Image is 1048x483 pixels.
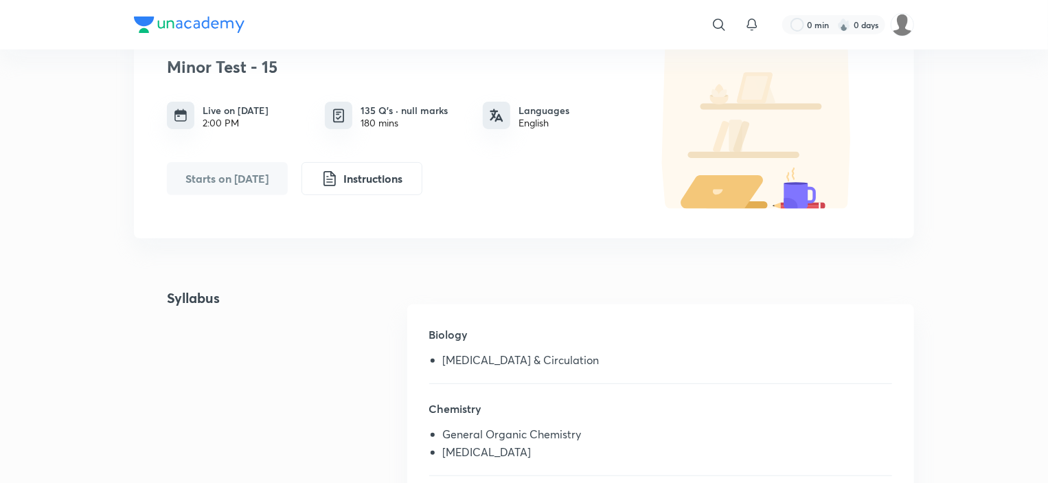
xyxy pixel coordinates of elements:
li: General Organic Chemistry [443,428,892,446]
li: [MEDICAL_DATA] & Circulation [443,354,892,372]
div: 2:00 PM [203,117,269,128]
li: [MEDICAL_DATA] [443,446,892,464]
h6: 135 Q’s · null marks [361,103,448,117]
h6: Languages [519,103,569,117]
img: languages [490,109,503,122]
img: instruction [321,170,338,187]
h5: Chemistry [429,401,892,428]
img: timing [174,109,187,122]
button: Starts on Sep 7 [167,162,288,195]
h6: Live on [DATE] [203,103,269,117]
img: default [634,30,881,209]
div: English [519,117,569,128]
h3: Minor Test - 15 [167,57,627,77]
h5: Biology [429,326,892,354]
button: Instructions [301,162,422,195]
img: Company Logo [134,16,244,33]
img: quiz info [330,107,348,124]
img: Organic Chemistry [891,13,914,36]
img: streak [837,18,851,32]
div: 180 mins [361,117,448,128]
